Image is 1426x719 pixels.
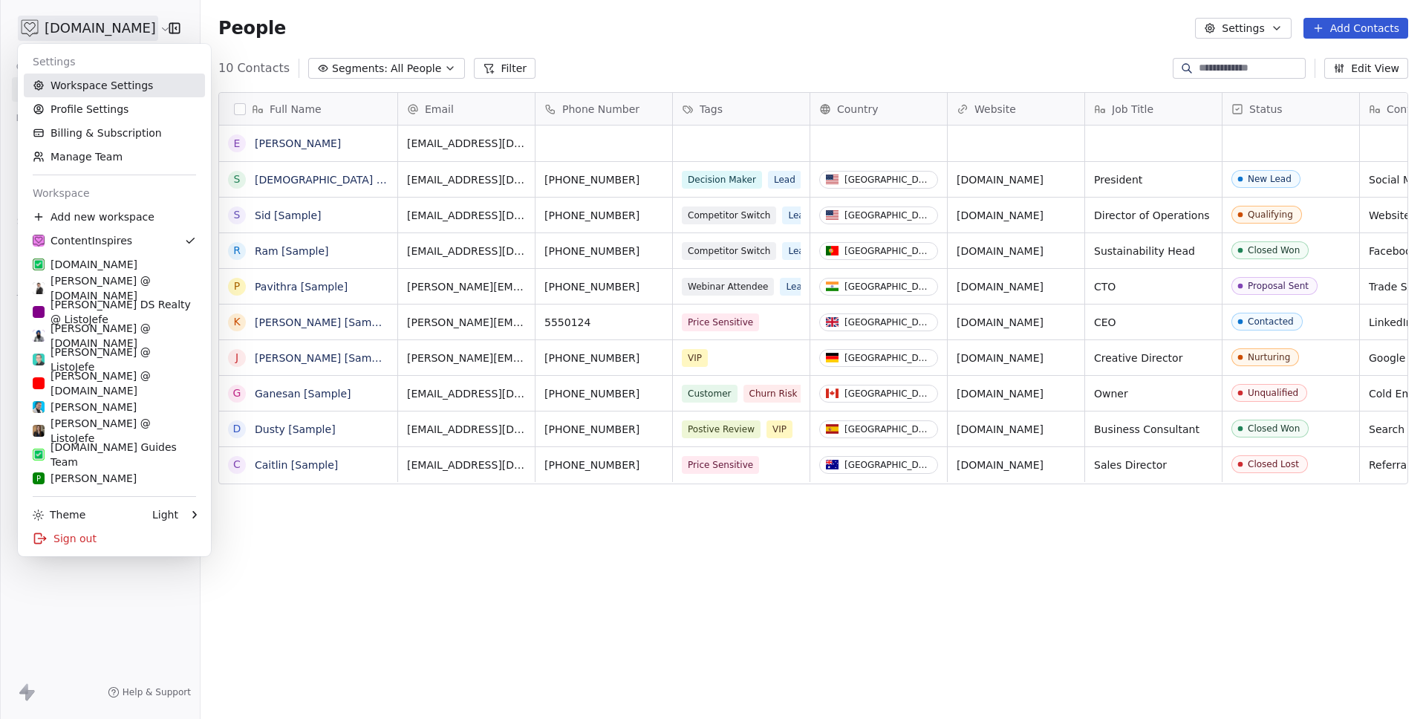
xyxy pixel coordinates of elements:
[24,97,205,121] a: Profile Settings
[33,330,45,342] img: Gopal%20Ranu%20Profile%20Picture%201080x1080.png
[24,527,205,550] div: Sign out
[33,449,45,461] img: ListoJefe.com%20icon%201080x1080%20Transparent-bg.png
[24,50,205,74] div: Settings
[24,145,205,169] a: Manage Team
[33,282,45,294] img: Alex%20Farcas%201080x1080.png
[152,507,178,522] div: Light
[33,235,45,247] img: ContentInspires.com%20Icon.png
[33,401,45,413] img: Simple%20Professional%20Name%20Introduction%20LinkedIn%20Profile%20Picture.png
[36,473,41,484] span: P
[33,233,132,248] div: ContentInspires
[33,257,137,272] div: [DOMAIN_NAME]
[33,368,196,398] div: [PERSON_NAME] @ [DOMAIN_NAME]
[33,345,196,374] div: [PERSON_NAME] @ ListoJefe
[33,354,45,365] img: Enrique-6s-4-LJ.png
[24,121,205,145] a: Billing & Subscription
[24,74,205,97] a: Workspace Settings
[33,321,196,351] div: [PERSON_NAME] @ [DOMAIN_NAME]
[33,400,137,414] div: [PERSON_NAME]
[33,425,45,437] img: Carly-McClure-s-6-v2.png
[33,440,196,469] div: [DOMAIN_NAME] Guides Team
[33,297,196,327] div: [PERSON_NAME] DS Realty @ ListoJefe
[33,416,196,446] div: [PERSON_NAME] @ ListoJefe
[33,507,85,522] div: Theme
[33,258,45,270] img: ListoJefe.com%20icon%201080x1080%20Transparent-bg.png
[33,273,196,303] div: [PERSON_NAME] @ [DOMAIN_NAME]
[24,205,205,229] div: Add new workspace
[33,471,137,486] div: [PERSON_NAME]
[24,181,205,205] div: Workspace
